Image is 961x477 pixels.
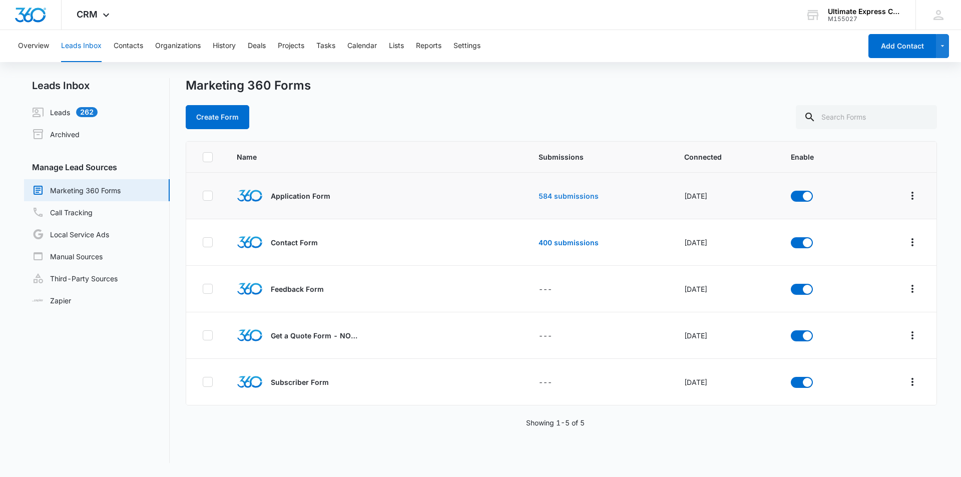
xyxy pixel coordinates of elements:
a: Call Tracking [32,206,93,218]
div: account id [828,16,901,23]
button: Calendar [347,30,377,62]
button: Reports [416,30,441,62]
div: [DATE] [684,377,767,387]
a: Marketing 360 Forms [32,184,121,196]
span: --- [539,331,552,340]
button: Overflow Menu [904,374,920,390]
p: Feedback Form [271,284,324,294]
span: Connected [684,152,767,162]
span: --- [539,378,552,386]
button: History [213,30,236,62]
h1: Marketing 360 Forms [186,78,311,93]
a: Zapier [32,295,71,306]
p: Showing 1-5 of 5 [526,417,585,428]
button: Add Contact [868,34,936,58]
a: Archived [32,128,80,140]
div: [DATE] [684,191,767,201]
button: Leads Inbox [61,30,102,62]
button: Deals [248,30,266,62]
button: Overview [18,30,49,62]
p: Subscriber Form [271,377,329,387]
button: Overflow Menu [904,281,920,297]
button: Lists [389,30,404,62]
button: Overflow Menu [904,327,920,343]
span: Submissions [539,152,660,162]
a: Leads262 [32,106,98,118]
button: Create Form [186,105,249,129]
button: Tasks [316,30,335,62]
a: Local Service Ads [32,228,109,240]
span: --- [539,285,552,293]
button: Overflow Menu [904,188,920,204]
a: 400 submissions [539,238,599,247]
span: Name [237,152,469,162]
input: Search Forms [796,105,937,129]
h2: Leads Inbox [24,78,170,93]
p: Get a Quote Form - NOT USING [271,330,361,341]
p: Contact Form [271,237,318,248]
a: 584 submissions [539,192,599,200]
button: Organizations [155,30,201,62]
div: [DATE] [684,284,767,294]
button: Projects [278,30,304,62]
button: Settings [453,30,480,62]
a: Third-Party Sources [32,272,118,284]
button: Contacts [114,30,143,62]
span: CRM [77,9,98,20]
div: account name [828,8,901,16]
p: Application Form [271,191,330,201]
a: Manual Sources [32,250,103,262]
h3: Manage Lead Sources [24,161,170,173]
div: [DATE] [684,237,767,248]
button: Overflow Menu [904,234,920,250]
span: Enable [791,152,848,162]
div: [DATE] [684,330,767,341]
